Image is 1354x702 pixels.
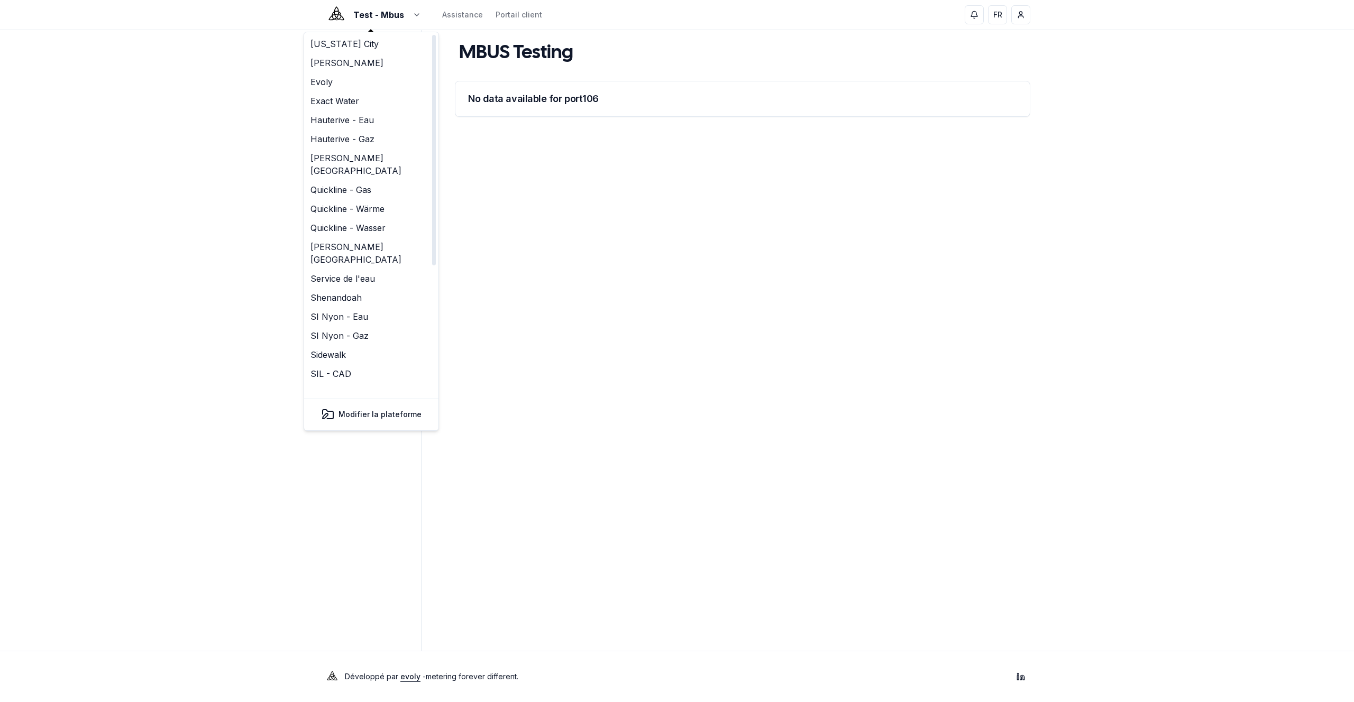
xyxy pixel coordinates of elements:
[306,288,436,307] a: Shenandoah
[306,53,436,72] a: [PERSON_NAME]
[306,269,436,288] a: Service de l'eau
[306,345,436,364] a: Sidewalk
[306,218,436,237] a: Quickline - Wasser
[306,307,436,326] a: SI Nyon - Eau
[306,72,436,91] a: Evoly
[306,180,436,199] a: Quickline - Gas
[306,34,436,53] a: [US_STATE] City
[310,404,432,425] button: Modifier la plateforme
[306,364,436,383] a: SIL - CAD
[306,199,436,218] a: Quickline - Wärme
[306,110,436,130] a: Hauterive - Eau
[306,130,436,149] a: Hauterive - Gaz
[306,149,436,180] a: [PERSON_NAME][GEOGRAPHIC_DATA]
[306,237,436,269] a: [PERSON_NAME][GEOGRAPHIC_DATA]
[306,383,436,402] a: SIL - Eau
[306,326,436,345] a: SI Nyon - Gaz
[306,91,436,110] a: Exact Water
